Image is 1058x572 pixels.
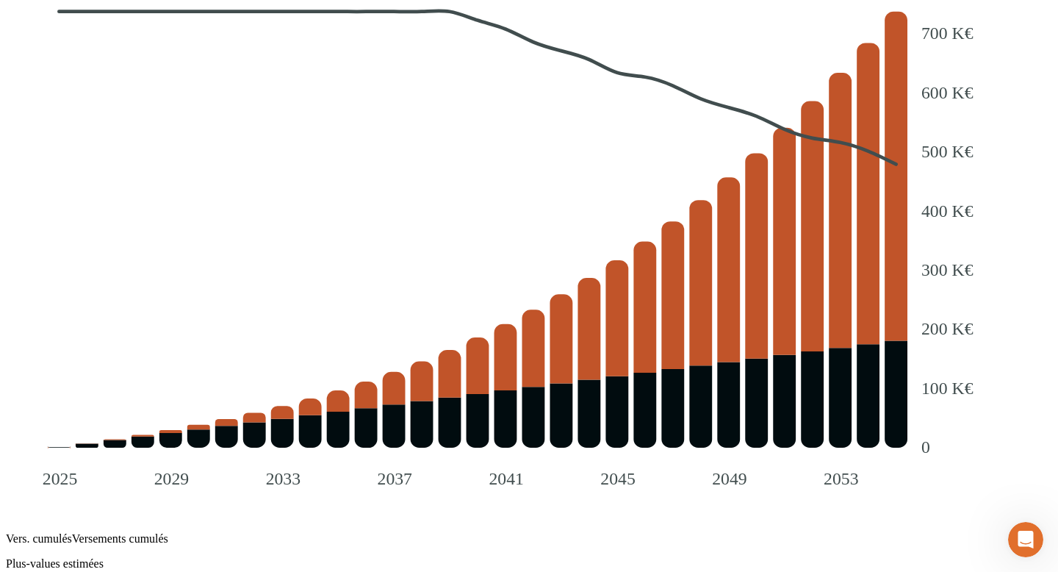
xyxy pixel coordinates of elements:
[1008,522,1043,557] iframe: Intercom live chat
[921,260,974,279] tspan: 300 K€
[921,320,974,339] tspan: 200 K€
[378,469,413,488] tspan: 2037
[6,532,72,545] span: Vers. cumulés
[266,469,301,488] tspan: 2033
[489,469,523,488] tspan: 2041
[43,469,77,488] tspan: 2025
[921,24,974,43] tspan: 700 K€
[921,83,974,102] tspan: 600 K€
[921,379,974,398] tspan: 100 K€
[43,11,974,488] g: NaN
[921,438,930,457] tspan: 0
[712,469,746,488] tspan: 2049
[921,143,974,162] tspan: 500 K€
[921,201,974,221] tspan: 400 K€
[600,469,635,488] tspan: 2045
[6,557,1052,571] p: Plus-values estimées
[824,469,858,488] tspan: 2053
[72,532,168,545] span: Versements cumulés
[154,469,189,488] tspan: 2029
